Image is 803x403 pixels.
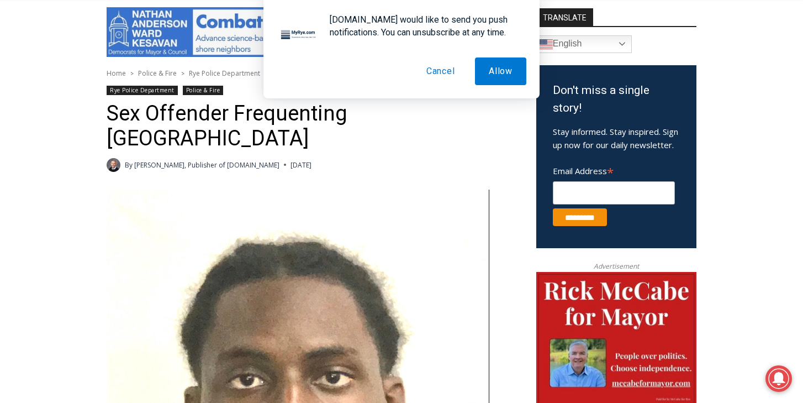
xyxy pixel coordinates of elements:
[475,57,526,85] button: Allow
[125,160,133,170] span: By
[115,93,120,104] div: 3
[290,160,311,170] time: [DATE]
[277,13,321,57] img: notification icon
[321,13,526,39] div: [DOMAIN_NAME] would like to send you push notifications. You can unsubscribe at any time.
[1,110,160,138] a: [PERSON_NAME] Read Sanctuary Fall Fest: [DATE]
[279,1,522,107] div: Apply Now <> summer and RHS senior internships available
[134,160,279,170] a: [PERSON_NAME], Publisher of [DOMAIN_NAME]
[129,93,134,104] div: 6
[583,261,650,271] span: Advertisement
[107,101,507,151] h1: Sex Offender Frequenting [GEOGRAPHIC_DATA]
[553,125,680,151] p: Stay informed. Stay inspired. Sign up now for our daily newsletter.
[9,111,141,137] h4: [PERSON_NAME] Read Sanctuary Fall Fest: [DATE]
[107,158,120,172] a: Author image
[123,93,126,104] div: /
[266,107,535,138] a: Intern @ [DOMAIN_NAME]
[553,160,675,180] label: Email Address
[553,82,680,117] h3: Don't miss a single story!
[413,57,469,85] button: Cancel
[115,33,154,91] div: Face Painting
[289,110,512,135] span: Intern @ [DOMAIN_NAME]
